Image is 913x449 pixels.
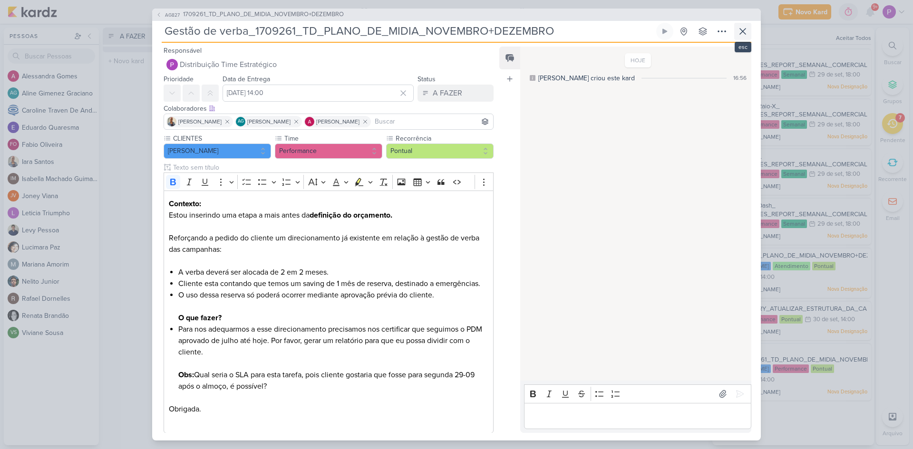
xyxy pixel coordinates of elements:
[169,199,201,209] strong: Contexto:
[524,384,751,403] div: Editor toolbar
[733,74,747,82] div: 16:56
[373,116,491,127] input: Buscar
[167,117,176,126] img: Iara Santos
[178,324,488,392] li: Para nos adequarmos a esse direcionamento precisamos nos certificar que seguimos o PDM aprovado d...
[178,370,194,380] strong: Obs:
[178,289,488,324] li: O uso dessa reserva só poderá ocorrer mediante aprovação prévia do cliente.
[169,392,488,415] p: Obrigada.
[169,198,488,267] p: Estou inserindo uma etapa a mais antes da Reforçando a pedido do cliente um direcionamento já exi...
[418,85,494,102] button: A FAZER
[386,143,494,159] button: Pontual
[164,56,494,73] button: Distribuição Time Estratégico
[735,42,751,52] div: esc
[310,210,392,220] strong: definição do orçamento.
[178,117,222,126] span: [PERSON_NAME]
[661,28,669,35] div: Ligar relógio
[524,403,751,429] div: Editor editing area: main
[164,172,494,191] div: Editor toolbar
[178,267,488,278] li: A verba deverá ser alocada de 2 em 2 meses.
[178,313,222,323] strong: O que fazer?
[238,119,244,124] p: AG
[171,162,494,172] input: Texto sem título
[164,104,494,114] div: Colaboradores
[172,134,271,143] label: CLIENTES
[236,117,245,126] div: Aline Gimenez Graciano
[538,73,635,83] div: [PERSON_NAME] criou este kard
[164,47,202,55] label: Responsável
[316,117,359,126] span: [PERSON_NAME]
[275,143,382,159] button: Performance
[418,75,436,83] label: Status
[283,134,382,143] label: Time
[395,134,494,143] label: Recorrência
[180,59,277,70] span: Distribuição Time Estratégico
[164,191,494,433] div: Editor editing area: main
[223,85,414,102] input: Select a date
[433,87,462,99] div: A FAZER
[247,117,291,126] span: [PERSON_NAME]
[164,143,271,159] button: [PERSON_NAME]
[305,117,314,126] img: Alessandra Gomes
[178,278,488,289] li: Cliente esta contando que temos um saving de 1 mês de reserva, destinado a emergências.
[164,75,194,83] label: Prioridade
[162,23,654,40] input: Kard Sem Título
[223,75,270,83] label: Data de Entrega
[166,59,178,70] img: Distribuição Time Estratégico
